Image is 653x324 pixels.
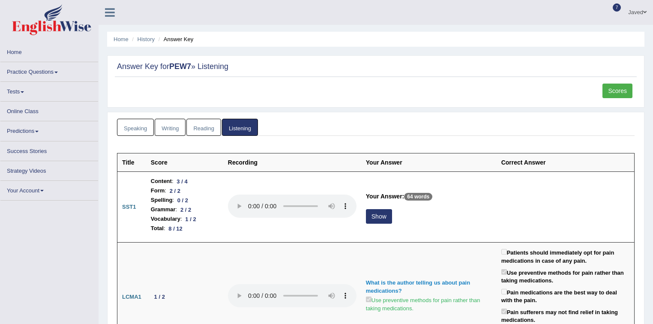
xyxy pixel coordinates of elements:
li: : [151,186,219,195]
a: Strategy Videos [0,161,98,178]
a: Tests [0,82,98,99]
li: : [151,177,219,186]
a: Writing [155,119,186,136]
b: LCMA1 [122,294,141,300]
label: Use preventive methods for pain rather than taking medications. [501,267,629,285]
b: Total [151,224,164,233]
li: : [151,195,219,205]
span: 7 [613,3,621,12]
b: Form [151,186,165,195]
a: Listening [222,119,258,136]
b: Grammar [151,205,176,214]
th: Score [146,153,223,172]
a: Home [0,42,98,59]
div: 0 / 2 [174,196,192,205]
input: Patients should immediately opt for pain medications in case of any pain. [501,249,507,255]
a: Practice Questions [0,62,98,79]
th: Correct Answer [497,153,635,172]
li: Answer Key [156,35,194,43]
label: Use preventive methods for pain rather than taking medications. [366,295,492,312]
button: Show [366,209,392,224]
a: Online Class [0,102,98,118]
b: Spelling [151,195,173,205]
label: Pain medications are the best way to deal with the pain. [501,287,629,305]
div: 1 / 2 [182,215,200,224]
p: 64 words [404,193,432,201]
a: Home [114,36,129,42]
li: : [151,205,219,214]
a: Speaking [117,119,154,136]
div: 1 / 2 [151,292,168,301]
a: Success Stories [0,141,98,158]
th: Title [117,153,146,172]
a: Predictions [0,121,98,138]
div: What is the author telling us about pain medications? [366,279,492,295]
th: Your Answer [361,153,497,172]
a: Reading [186,119,221,136]
li: : [151,224,219,233]
b: Your Answer: [366,193,404,200]
li: : [151,214,219,224]
b: Vocabulary [151,214,180,224]
div: 2 / 2 [177,205,195,214]
a: Scores [602,84,632,98]
h2: Answer Key for » Listening [117,63,635,71]
input: Pain sufferers may not find relief in taking medications. [501,309,507,314]
b: SST1 [122,204,136,210]
label: Patients should immediately opt for pain medications in case of any pain. [501,247,629,265]
strong: PEW7 [169,62,191,71]
input: Use preventive methods for pain rather than taking medications. [366,297,371,302]
div: 3 / 4 [174,177,191,186]
th: Recording [223,153,361,172]
a: History [138,36,155,42]
div: 8 / 12 [165,224,186,233]
b: Content [151,177,172,186]
div: 2 / 2 [166,186,184,195]
input: Pain medications are the best way to deal with the pain. [501,289,507,294]
a: Your Account [0,181,98,198]
input: Use preventive methods for pain rather than taking medications. [501,269,507,275]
